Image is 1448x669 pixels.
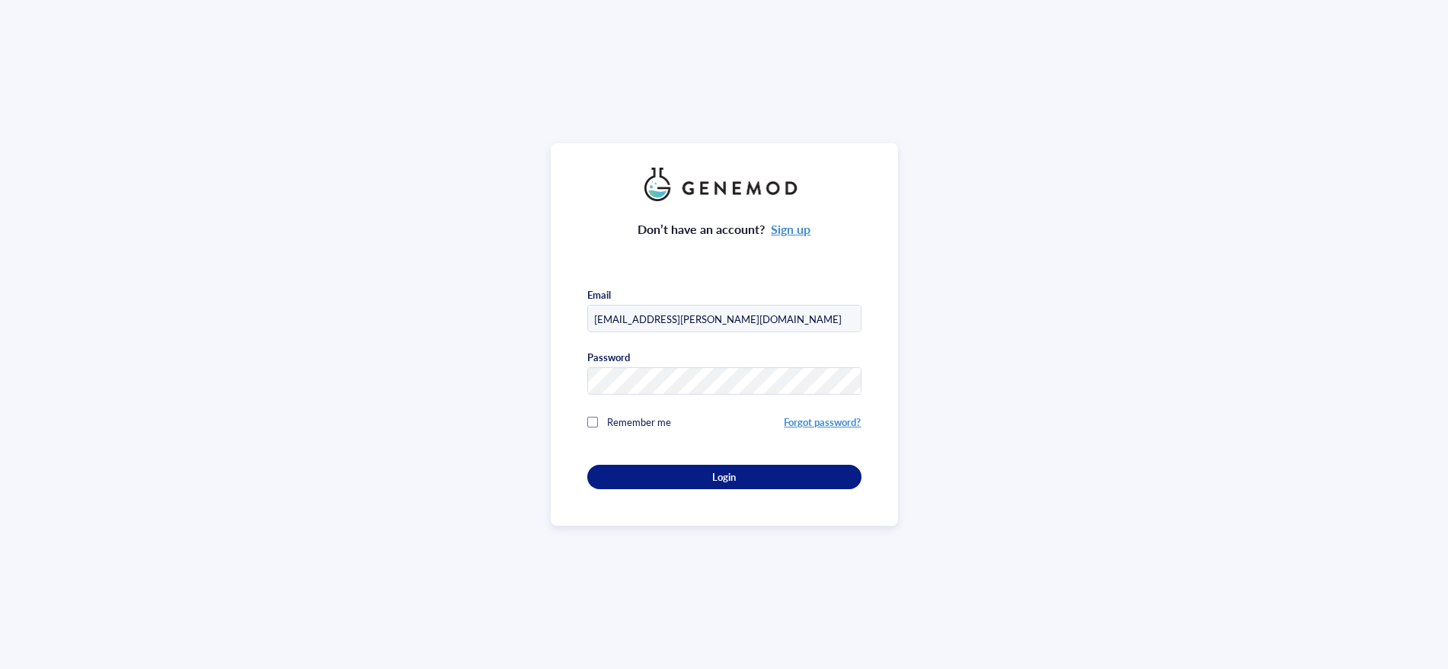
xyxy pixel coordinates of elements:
[638,219,811,239] div: Don’t have an account?
[587,351,630,364] div: Password
[771,220,810,238] a: Sign up
[607,415,671,429] span: Remember me
[784,415,861,429] a: Forgot password?
[587,465,861,489] button: Login
[644,168,804,201] img: genemod_logo_light-BcqUzbGq.png
[712,470,736,484] span: Login
[587,288,611,302] div: Email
